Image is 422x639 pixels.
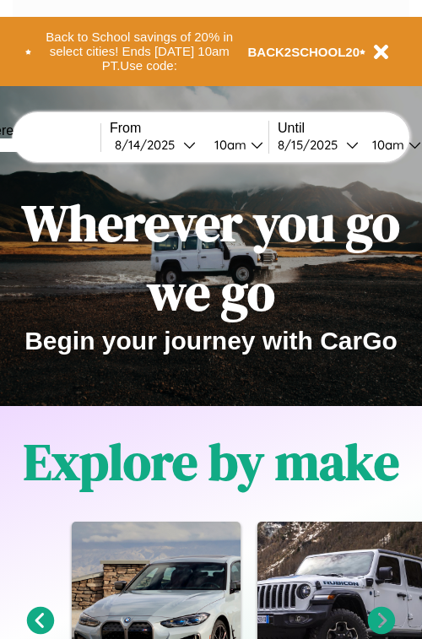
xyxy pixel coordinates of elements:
h1: Explore by make [24,427,399,496]
button: Back to School savings of 20% in select cities! Ends [DATE] 10am PT.Use code: [31,25,248,78]
button: 8/14/2025 [110,136,201,154]
div: 8 / 14 / 2025 [115,137,183,153]
b: BACK2SCHOOL20 [248,45,360,59]
div: 8 / 15 / 2025 [278,137,346,153]
button: 10am [201,136,268,154]
div: 10am [206,137,251,153]
div: 10am [364,137,408,153]
label: From [110,121,268,136]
